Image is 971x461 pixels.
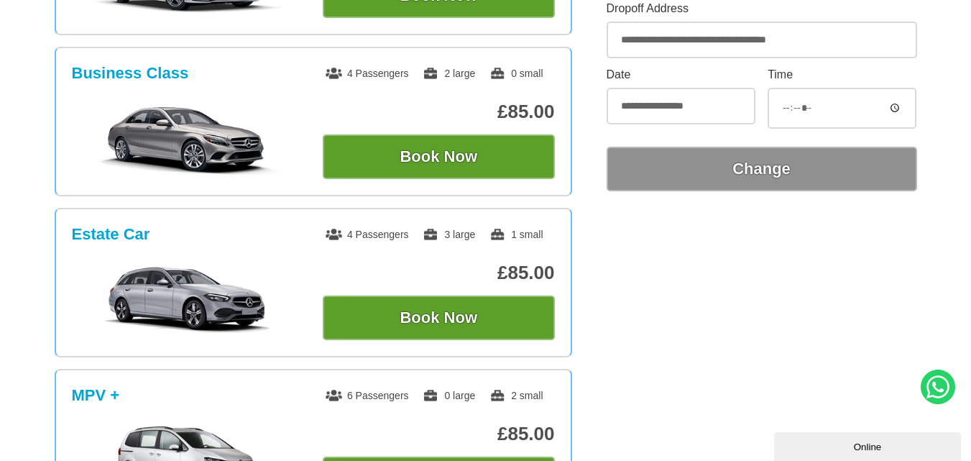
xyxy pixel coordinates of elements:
button: Book Now [323,296,555,340]
h3: Estate Car [72,225,150,244]
label: Time [768,69,916,81]
span: 2 large [423,68,475,79]
span: 4 Passengers [326,229,409,240]
label: Dropoff Address [607,3,917,14]
span: 2 small [489,390,543,401]
p: £85.00 [323,262,555,284]
span: 6 Passengers [326,390,409,401]
button: Book Now [323,134,555,179]
p: £85.00 [323,101,555,123]
p: £85.00 [323,423,555,445]
button: Change [607,147,917,191]
span: 3 large [423,229,475,240]
span: 0 small [489,68,543,79]
span: 0 large [423,390,475,401]
span: 4 Passengers [326,68,409,79]
h3: MPV + [72,386,120,405]
iframe: chat widget [774,429,964,461]
img: Business Class [79,103,295,175]
label: Date [607,69,755,81]
img: Estate Car [79,264,295,336]
span: 1 small [489,229,543,240]
h3: Business Class [72,64,189,83]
